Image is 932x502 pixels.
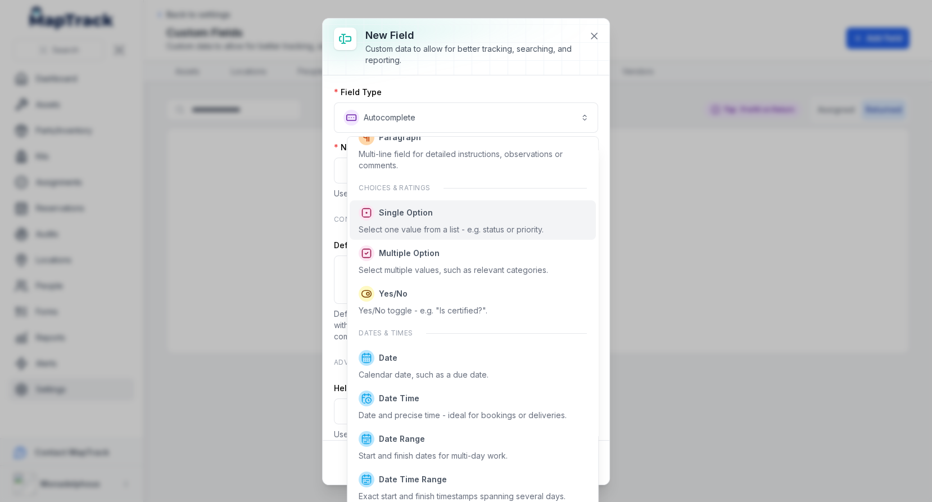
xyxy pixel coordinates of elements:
div: Choices & ratings [350,177,595,199]
span: Paragraph [379,132,421,143]
span: Single Option [379,207,433,218]
button: Autocomplete [334,102,598,133]
div: Dates & times [350,322,595,344]
div: Yes/No toggle - e.g. "Is certified?". [359,305,487,316]
div: Calendar date, such as a due date. [359,369,488,380]
div: Date and precise time - ideal for bookings or deliveries. [359,410,567,421]
span: Multiple Option [379,248,440,259]
span: Yes/No [379,288,408,299]
div: Select one value from a list - e.g. status or priority. [359,224,544,235]
span: Date [379,352,397,364]
span: Date Range [379,433,425,445]
span: Date Time Range [379,474,447,485]
div: Select multiple values, such as relevant categories. [359,265,548,276]
span: Date Time [379,393,419,404]
div: Start and finish dates for multi-day work. [359,450,508,461]
div: Multi-line field for detailed instructions, observations or comments. [359,149,586,171]
div: Exact start and finish timestamps spanning several days. [359,491,565,502]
